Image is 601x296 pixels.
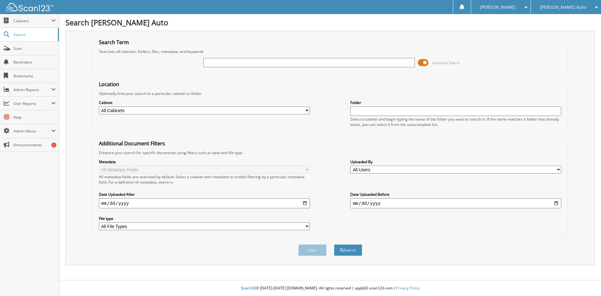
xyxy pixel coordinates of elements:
[59,281,601,296] div: © [DATE]-[DATE] [DOMAIN_NAME]. All rights reserved | appb02-scan123-com |
[99,192,310,197] label: Date Uploaded After
[51,143,56,148] div: 1
[13,32,55,37] span: Search
[480,5,515,9] span: [PERSON_NAME]
[99,174,310,185] div: All metadata fields are searched by default. Select a cabinet with metadata to enable filtering b...
[96,140,168,147] legend: Additional Document Filters
[13,18,51,23] span: Cabinets
[13,46,56,51] span: Scan
[65,17,595,28] h1: Search [PERSON_NAME] Auto
[99,216,310,221] label: File type
[350,117,561,127] div: Select a cabinet and begin typing the name of the folder you want to search in. If the name match...
[350,198,561,208] input: end
[350,192,561,197] label: Date Uploaded Before
[350,100,561,105] label: Folder
[6,3,53,11] img: scan123-logo-white.svg
[241,285,256,291] span: Scan123
[165,179,173,185] a: here
[96,81,122,88] legend: Location
[350,159,561,164] label: Uploaded By
[96,91,565,96] div: Optionally limit your search to a particular cabinet or folder
[540,5,586,9] span: [PERSON_NAME] Auto
[13,87,51,92] span: Admin Reports
[99,100,310,105] label: Cabinet
[13,128,51,134] span: Admin Menu
[13,115,56,120] span: Help
[396,285,419,291] a: Privacy Policy
[13,142,56,148] span: Announcements
[298,244,326,256] button: Clear
[99,198,310,208] input: start
[96,49,565,54] div: Searches all cabinets, folders, files, metadata, and keywords
[96,39,132,46] legend: Search Term
[13,60,56,65] span: Reminders
[13,73,56,79] span: Bookmarks
[13,101,51,106] span: User Reports
[334,244,362,256] button: Search
[96,150,565,155] div: Enhance your search for specific documents using filters such as date and file type.
[432,60,460,65] span: Advanced Search
[99,159,310,164] label: Metadata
